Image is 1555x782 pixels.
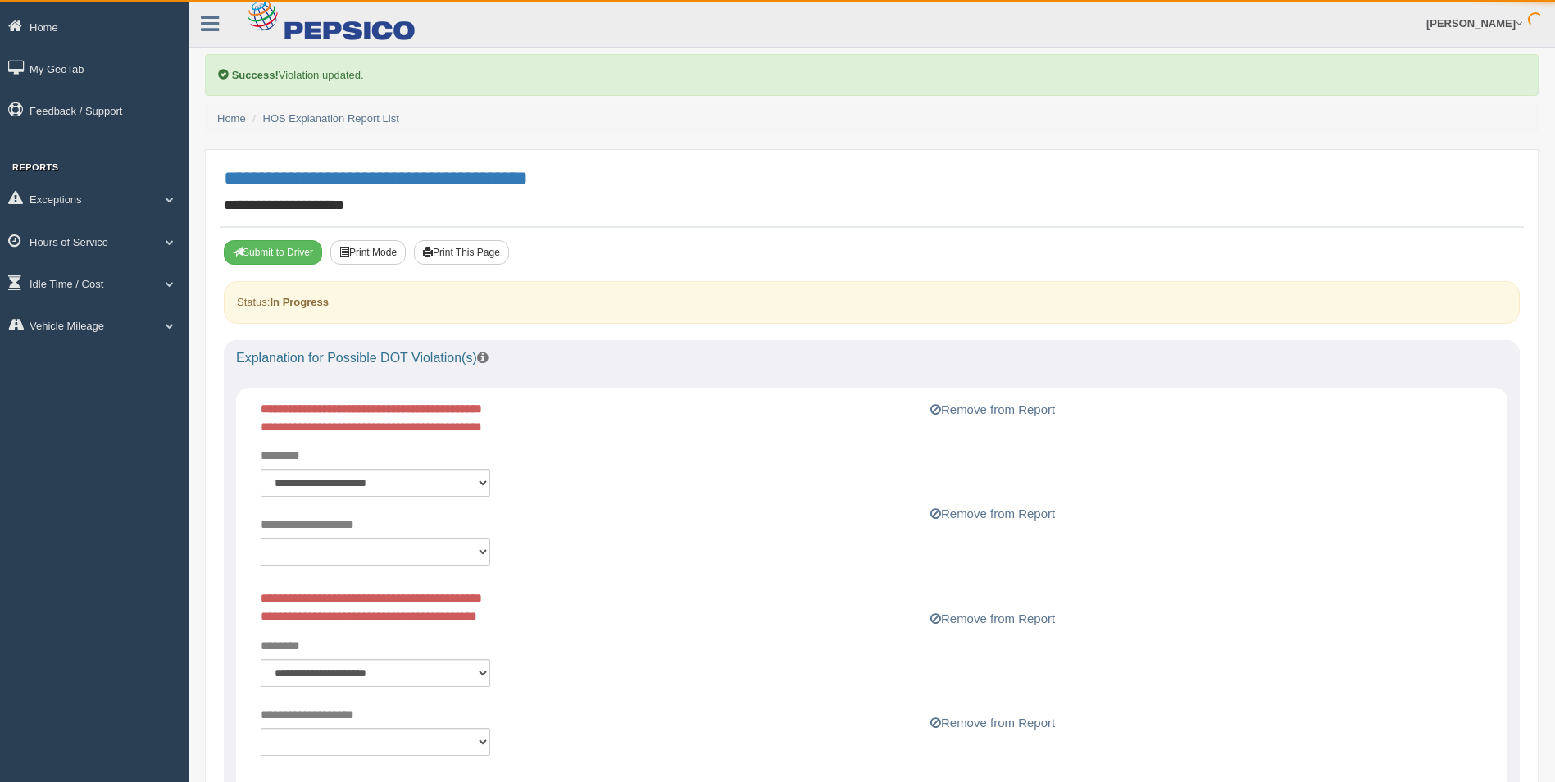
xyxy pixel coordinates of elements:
[232,69,279,81] b: Success!
[224,281,1520,323] div: Status:
[925,400,1060,420] button: Remove from Report
[205,54,1539,96] div: Violation updated.
[330,240,406,265] button: Print Mode
[270,296,329,308] strong: In Progress
[224,240,322,265] button: Submit To Driver
[414,240,509,265] button: Print This Page
[925,713,1060,733] button: Remove from Report
[217,112,246,125] a: Home
[925,504,1060,524] button: Remove from Report
[925,609,1060,629] button: Remove from Report
[263,112,399,125] a: HOS Explanation Report List
[224,340,1520,376] div: Explanation for Possible DOT Violation(s)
